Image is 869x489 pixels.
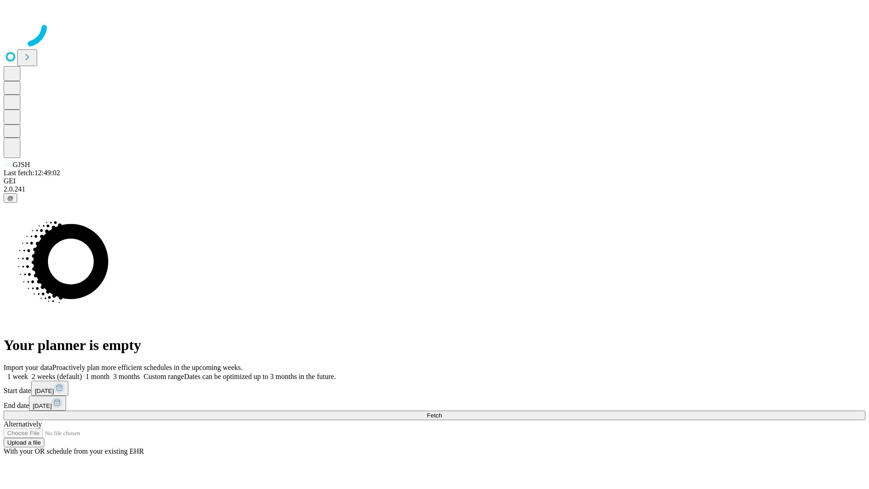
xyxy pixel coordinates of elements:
[427,412,442,419] span: Fetch
[13,161,30,168] span: GJSH
[4,381,865,396] div: Start date
[184,373,336,380] span: Dates can be optimized up to 3 months in the future.
[53,364,243,371] span: Proactively plan more efficient schedules in the upcoming weeks.
[29,396,66,411] button: [DATE]
[4,169,60,177] span: Last fetch: 12:49:02
[4,411,865,420] button: Fetch
[143,373,184,380] span: Custom range
[4,193,17,203] button: @
[35,388,54,394] span: [DATE]
[7,373,28,380] span: 1 week
[4,420,42,428] span: Alternatively
[113,373,140,380] span: 3 months
[7,195,14,201] span: @
[4,447,144,455] span: With your OR schedule from your existing EHR
[4,337,865,354] h1: Your planner is empty
[4,438,44,447] button: Upload a file
[4,185,865,193] div: 2.0.241
[86,373,110,380] span: 1 month
[32,373,82,380] span: 2 weeks (default)
[4,364,53,371] span: Import your data
[33,403,52,409] span: [DATE]
[31,381,68,396] button: [DATE]
[4,177,865,185] div: GEI
[4,396,865,411] div: End date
